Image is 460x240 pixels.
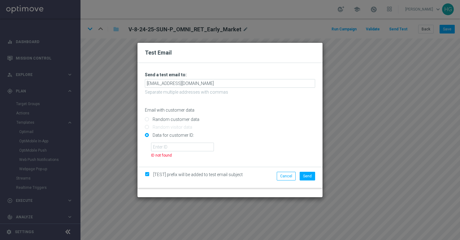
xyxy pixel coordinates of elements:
label: Random customer data [151,117,199,122]
span: Send [303,174,312,178]
h3: Send a test email to: [145,72,315,78]
p: Email with customer data [145,107,315,113]
span: [TEST] prefix will be added to test email subject [153,172,243,177]
p: Separate multiple addresses with commas [145,89,315,95]
h2: Test Email [145,49,315,56]
p: ID not found [151,153,214,158]
button: Cancel [277,172,296,180]
button: Send [300,172,315,180]
input: Enter ID [151,143,214,151]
